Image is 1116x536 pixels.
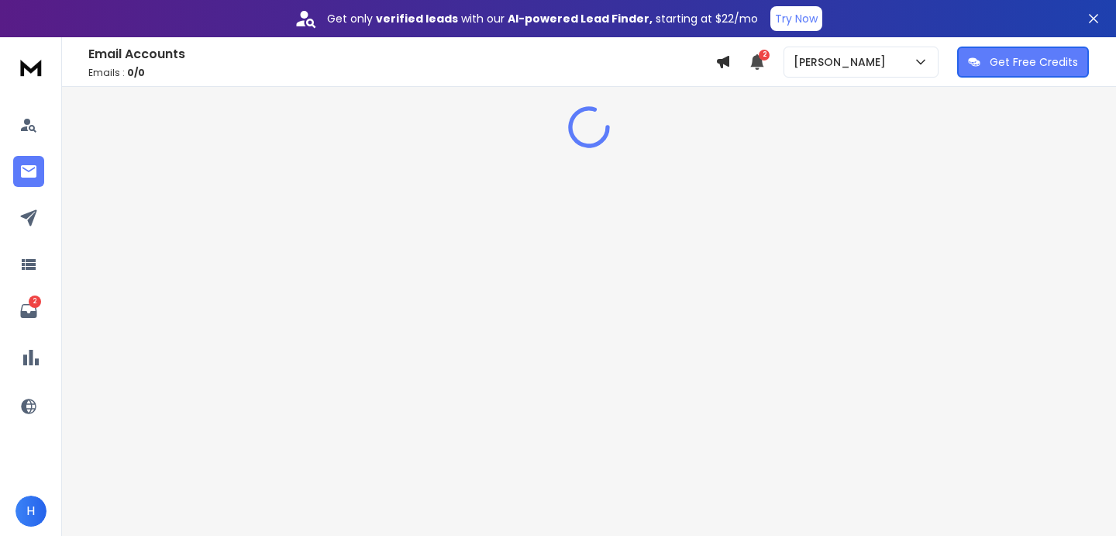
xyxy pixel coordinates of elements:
span: 2 [759,50,770,61]
p: Emails : [88,67,715,79]
p: [PERSON_NAME] [794,54,892,70]
p: 2 [29,296,41,308]
h1: Email Accounts [88,45,715,64]
button: H [15,496,46,527]
strong: verified leads [376,11,458,26]
p: Try Now [775,11,818,26]
button: Try Now [770,6,822,31]
strong: AI-powered Lead Finder, [508,11,653,26]
p: Get only with our starting at $22/mo [327,11,758,26]
span: 0 / 0 [127,66,145,79]
a: 2 [13,296,44,327]
img: logo [15,53,46,81]
button: Get Free Credits [957,47,1089,78]
p: Get Free Credits [990,54,1078,70]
